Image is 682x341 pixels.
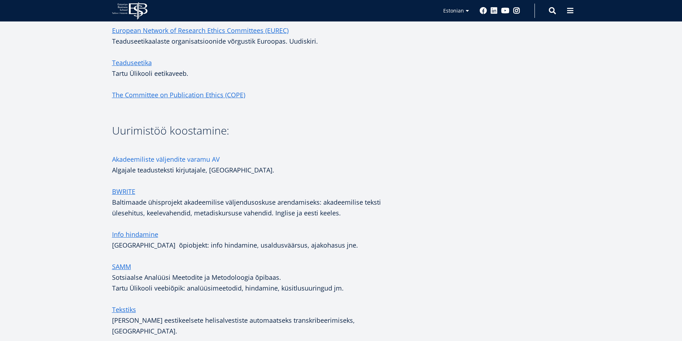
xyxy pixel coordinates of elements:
a: Info hindamine [112,229,158,240]
a: Instagram [513,7,520,14]
a: Linkedin [490,7,498,14]
a: Tekstiks [112,304,136,315]
h1: [GEOGRAPHIC_DATA] õpiobjekt: info hindamine, usaldusväärsus, ajakohasus jne. [112,229,413,250]
a: European Network of Research Ethics Committees (EUREC) [112,25,289,36]
p: Teaduseetikaalaste organisatsioonide võrgustik Euroopas. Uudiskiri. [112,25,413,47]
p: Algajale teadusteksti kirjutajale, [GEOGRAPHIC_DATA]. [112,154,413,186]
h3: Uurimistöö koostamine: [112,125,413,136]
a: The Committee on Publication Ethics (COPE) [112,89,245,100]
a: Youtube [501,7,509,14]
p: Baltimaade ühisprojekt akadeemilise väljendusoskuse arendamiseks: akadeemilise teksti ülesehitus,... [112,186,413,218]
p: [PERSON_NAME] eestikeelsete helisalvestiste automaatseks transkribeerimiseks, [GEOGRAPHIC_DATA]. [112,315,413,336]
a: Teaduseetika [112,57,152,68]
a: Facebook [480,7,487,14]
a: SAMM [112,261,131,272]
a: Akadeemiliste väljendite varamu AV [112,154,220,165]
p: Tartu Ülikooli eetikaveeb. [112,57,413,79]
h1: Sotsiaalse Analüüsi Meetodite ja Metodoloogia õpibaas. Tartu Ülikooli veebiõpik: analüüsimeetodid... [112,261,413,293]
a: BWRITE [112,186,135,197]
